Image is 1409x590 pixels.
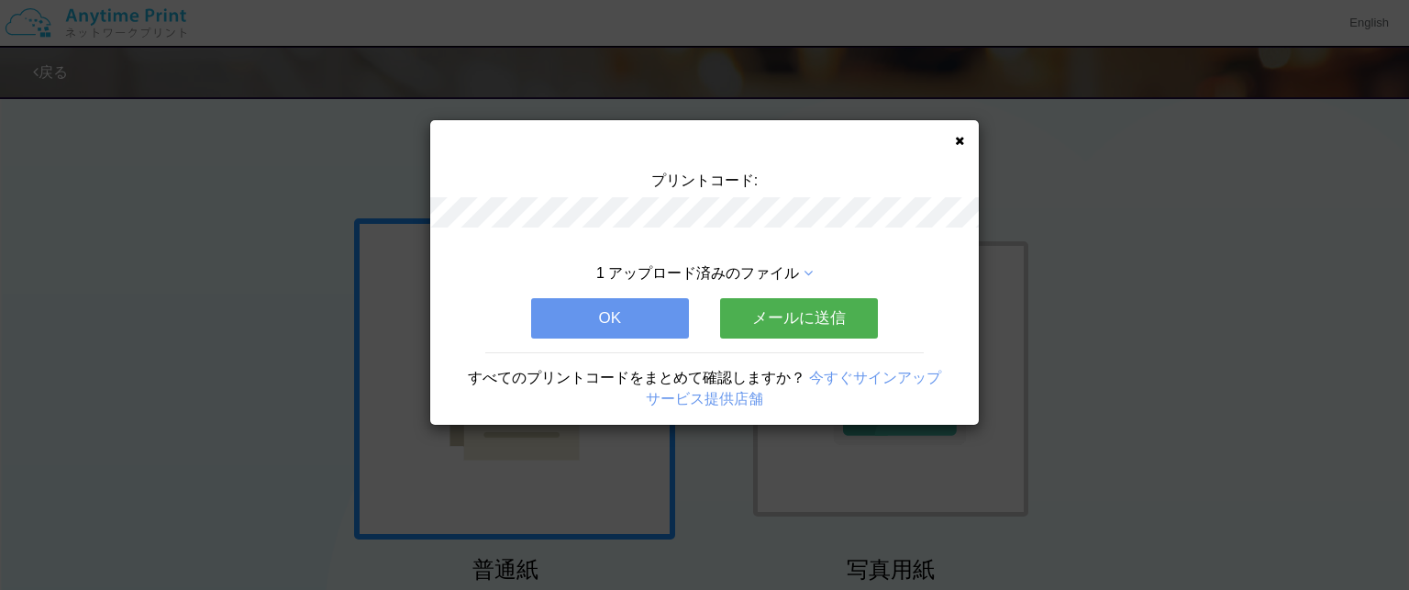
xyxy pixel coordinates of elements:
span: すべてのプリントコードをまとめて確認しますか？ [468,370,805,385]
a: 今すぐサインアップ [809,370,941,385]
span: 1 アップロード済みのファイル [596,265,799,281]
button: メールに送信 [720,298,878,339]
button: OK [531,298,689,339]
span: プリントコード: [651,173,758,188]
a: サービス提供店舗 [646,391,763,406]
